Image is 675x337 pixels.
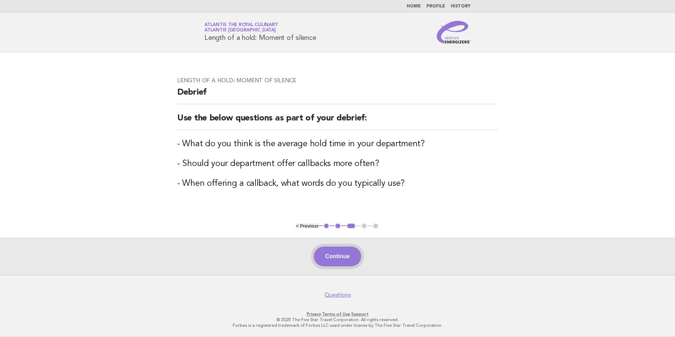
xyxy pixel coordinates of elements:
[296,223,318,229] button: < Previous
[121,311,554,317] p: · ·
[346,223,356,230] button: 3
[351,312,369,317] a: Support
[451,4,471,8] a: History
[177,113,498,130] h2: Use the below questions as part of your debrief:
[323,223,330,230] button: 1
[407,4,421,8] a: Home
[324,291,351,298] a: Questions
[177,87,498,104] h2: Debrief
[322,312,350,317] a: Terms of Use
[437,21,471,43] img: Service Energizers
[426,4,445,8] a: Profile
[177,158,498,170] h3: - Should your department offer callbacks more often?
[204,28,276,33] span: Atlantis [GEOGRAPHIC_DATA]
[121,317,554,323] p: © 2025 The Five Star Travel Corporation. All rights reserved.
[177,77,498,84] h3: Length of a hold: Moment of silence
[204,23,316,41] h1: Length of a hold: Moment of silence
[307,312,321,317] a: Privacy
[121,323,554,328] p: Forbes is a registered trademark of Forbes LLC used under license by The Five Star Travel Corpora...
[334,223,341,230] button: 2
[177,138,498,150] h3: - What do you think is the average hold time in your department?
[177,178,498,189] h3: - When offering a callback, what words do you typically use?
[204,23,277,32] a: Atlantis the Royal CulinaryAtlantis [GEOGRAPHIC_DATA]
[314,247,361,266] button: Continue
